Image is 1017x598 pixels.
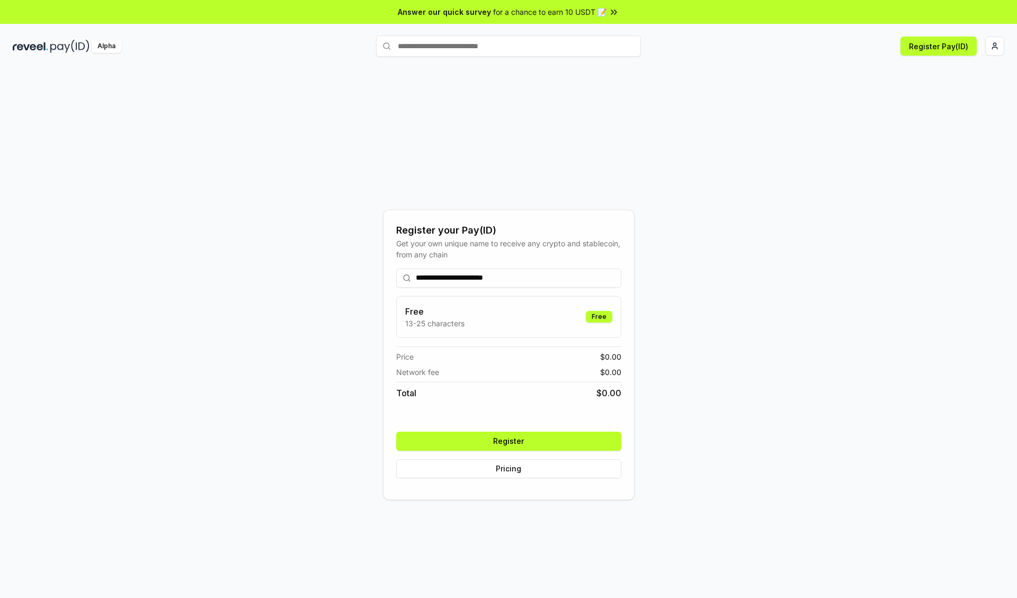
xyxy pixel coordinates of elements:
[405,305,465,318] h3: Free
[600,367,621,378] span: $ 0.00
[396,238,621,260] div: Get your own unique name to receive any crypto and stablecoin, from any chain
[396,387,416,399] span: Total
[13,40,48,53] img: reveel_dark
[600,351,621,362] span: $ 0.00
[900,37,977,56] button: Register Pay(ID)
[396,459,621,478] button: Pricing
[92,40,121,53] div: Alpha
[396,367,439,378] span: Network fee
[493,6,606,17] span: for a chance to earn 10 USDT 📝
[405,318,465,329] p: 13-25 characters
[396,351,414,362] span: Price
[398,6,491,17] span: Answer our quick survey
[586,311,612,323] div: Free
[396,432,621,451] button: Register
[50,40,90,53] img: pay_id
[596,387,621,399] span: $ 0.00
[396,223,621,238] div: Register your Pay(ID)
